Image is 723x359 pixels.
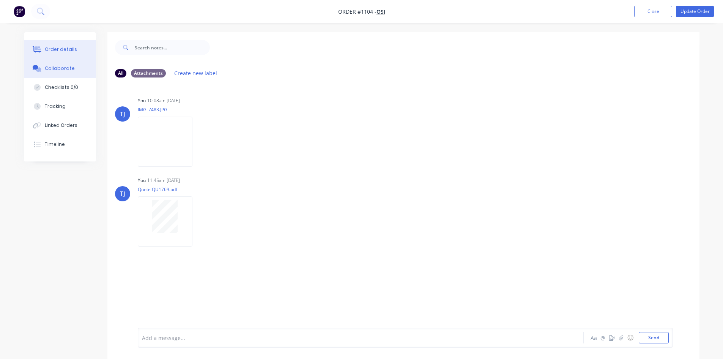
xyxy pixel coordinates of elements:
button: Close [634,6,672,17]
button: ☺ [626,333,635,342]
a: OSI [376,8,385,15]
button: Update Order [676,6,714,17]
div: Timeline [45,141,65,148]
div: TJ [120,109,125,119]
div: TJ [120,189,125,198]
img: Factory [14,6,25,17]
button: Create new label [170,68,221,78]
button: Checklists 0/0 [24,78,96,97]
div: Collaborate [45,65,75,72]
div: You [138,177,146,184]
button: Collaborate [24,59,96,78]
div: Checklists 0/0 [45,84,78,91]
p: IMG_7483.JPG [138,106,200,113]
input: Search notes... [135,40,210,55]
div: 10:08am [DATE] [147,97,180,104]
button: Linked Orders [24,116,96,135]
div: You [138,97,146,104]
span: Order #1104 - [338,8,376,15]
p: Quote QU1769.pdf [138,186,200,193]
button: @ [599,333,608,342]
button: Order details [24,40,96,59]
button: Send [639,332,669,343]
button: Timeline [24,135,96,154]
div: All [115,69,126,77]
button: Aa [589,333,599,342]
div: Order details [45,46,77,53]
div: 11:45am [DATE] [147,177,180,184]
div: Attachments [131,69,166,77]
button: Tracking [24,97,96,116]
div: Linked Orders [45,122,77,129]
div: Tracking [45,103,66,110]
